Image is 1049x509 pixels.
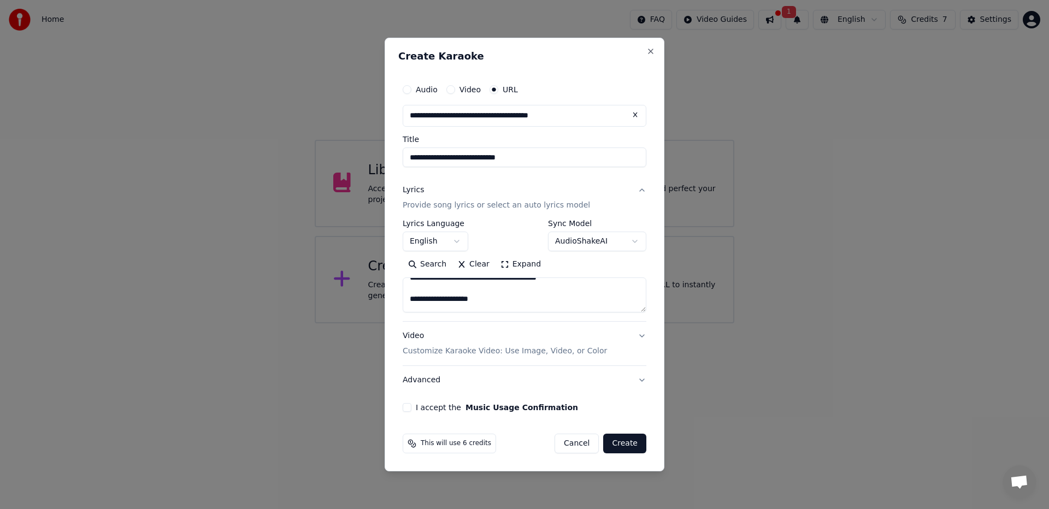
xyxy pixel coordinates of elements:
[403,256,452,273] button: Search
[416,404,578,411] label: I accept the
[452,256,495,273] button: Clear
[403,135,646,143] label: Title
[403,322,646,365] button: VideoCustomize Karaoke Video: Use Image, Video, or Color
[421,439,491,448] span: This will use 6 credits
[465,404,578,411] button: I accept the
[403,185,424,196] div: Lyrics
[495,256,546,273] button: Expand
[403,220,646,321] div: LyricsProvide song lyrics or select an auto lyrics model
[403,330,607,357] div: Video
[503,86,518,93] label: URL
[403,346,607,357] p: Customize Karaoke Video: Use Image, Video, or Color
[403,220,468,227] label: Lyrics Language
[555,434,599,453] button: Cancel
[548,220,646,227] label: Sync Model
[403,366,646,394] button: Advanced
[603,434,646,453] button: Create
[403,200,590,211] p: Provide song lyrics or select an auto lyrics model
[403,176,646,220] button: LyricsProvide song lyrics or select an auto lyrics model
[398,51,651,61] h2: Create Karaoke
[459,86,481,93] label: Video
[416,86,438,93] label: Audio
